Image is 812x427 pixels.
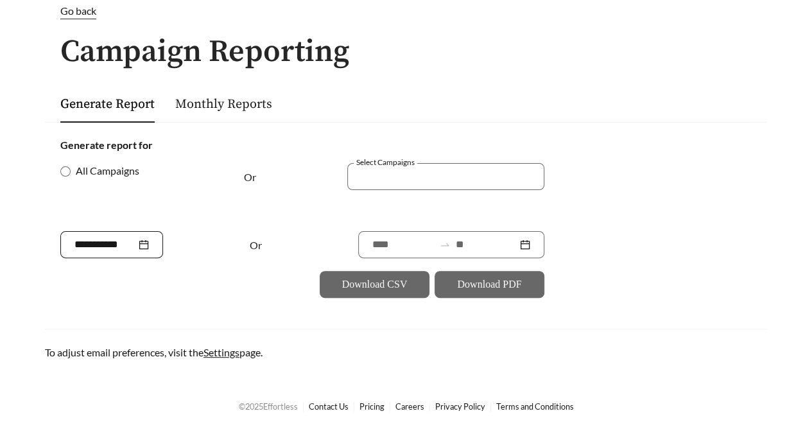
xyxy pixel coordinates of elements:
[439,239,451,250] span: to
[395,401,424,412] a: Careers
[359,401,384,412] a: Pricing
[250,239,262,251] span: Or
[203,346,239,358] a: Settings
[45,35,767,69] h1: Campaign Reporting
[60,4,96,17] span: Go back
[60,139,153,151] strong: Generate report for
[244,171,256,183] span: Or
[45,346,263,358] span: To adjust email preferences, visit the page.
[435,401,485,412] a: Privacy Policy
[45,3,767,19] a: Go back
[320,271,429,298] button: Download CSV
[60,96,155,112] a: Generate Report
[435,271,544,298] button: Download PDF
[175,96,272,112] a: Monthly Reports
[309,401,349,412] a: Contact Us
[439,239,451,250] span: swap-right
[496,401,574,412] a: Terms and Conditions
[71,163,144,179] span: All Campaigns
[239,401,298,412] span: © 2025 Effortless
